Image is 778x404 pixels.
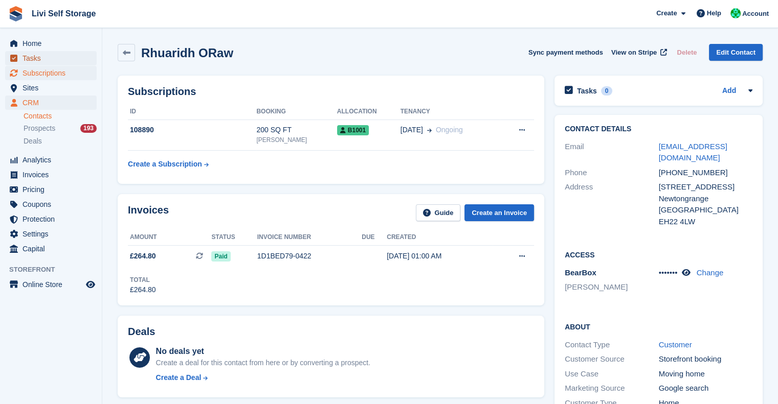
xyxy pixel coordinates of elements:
th: Allocation [337,104,401,120]
span: Online Store [23,277,84,292]
span: B1001 [337,125,369,135]
div: Create a Deal [156,372,202,383]
span: BearBox [565,268,596,277]
a: menu [5,51,97,65]
a: menu [5,227,97,241]
span: [DATE] [401,125,423,135]
span: Storefront [9,265,102,275]
span: Protection [23,212,84,226]
a: Prospects 193 [24,123,97,134]
h2: About [565,321,752,331]
th: Booking [256,104,337,120]
th: ID [128,104,256,120]
h2: Deals [128,326,155,338]
a: Preview store [84,278,97,291]
a: Create a Deal [156,372,370,383]
div: Customer Source [565,353,659,365]
th: Amount [128,229,211,246]
span: £264.80 [130,251,156,262]
span: Settings [23,227,84,241]
a: menu [5,96,97,110]
div: Total [130,275,156,284]
a: menu [5,153,97,167]
h2: Contact Details [565,125,752,133]
a: Create an Invoice [464,204,534,221]
span: Ongoing [436,126,463,134]
a: [EMAIL_ADDRESS][DOMAIN_NAME] [659,142,727,162]
span: Tasks [23,51,84,65]
span: Sites [23,81,84,95]
a: menu [5,212,97,226]
div: 193 [80,124,97,133]
a: menu [5,242,97,256]
h2: Tasks [577,86,597,96]
div: Newtongrange [659,193,753,205]
span: Subscriptions [23,66,84,80]
div: 200 SQ FT [256,125,337,135]
span: Invoices [23,168,84,182]
a: menu [5,182,97,197]
th: Created [387,229,493,246]
a: menu [5,36,97,51]
a: Customer [659,340,692,349]
div: Address [565,181,659,227]
a: Guide [416,204,461,221]
th: Tenancy [401,104,500,120]
div: 108890 [128,125,256,135]
img: stora-icon-8386f47178a22dfd0bd8f6a31ec36ba5ce8667c1dd55bd0f319d3a0aa187defe.svg [8,6,24,21]
li: [PERSON_NAME] [565,281,659,293]
div: Use Case [565,368,659,380]
div: 1D1BED79-0422 [257,251,362,262]
th: Due [362,229,387,246]
span: Create [656,8,677,18]
div: Contact Type [565,339,659,351]
button: Sync payment methods [528,44,603,61]
a: menu [5,197,97,211]
h2: Subscriptions [128,86,534,98]
div: No deals yet [156,345,370,358]
span: Pricing [23,182,84,197]
span: CRM [23,96,84,110]
div: 0 [601,86,613,96]
span: Account [742,9,769,19]
span: Paid [211,251,230,262]
th: Invoice number [257,229,362,246]
span: View on Stripe [611,47,657,58]
div: Google search [659,383,753,394]
span: Deals [24,136,42,146]
span: Home [23,36,84,51]
th: Status [211,229,257,246]
button: Delete [673,44,701,61]
div: [STREET_ADDRESS] [659,181,753,193]
a: View on Stripe [607,44,669,61]
span: Capital [23,242,84,256]
span: Help [707,8,721,18]
a: Livi Self Storage [28,5,100,22]
a: Create a Subscription [128,155,209,174]
div: Phone [565,167,659,179]
div: EH22 4LW [659,216,753,228]
a: menu [5,81,97,95]
div: Create a deal for this contact from here or by converting a prospect. [156,358,370,368]
a: Deals [24,136,97,147]
div: Create a Subscription [128,159,202,170]
div: Storefront booking [659,353,753,365]
h2: Rhuaridh ORaw [141,46,233,60]
div: Moving home [659,368,753,380]
a: Add [722,85,736,97]
a: Edit Contact [709,44,763,61]
div: Marketing Source [565,383,659,394]
a: Change [697,268,724,277]
div: [GEOGRAPHIC_DATA] [659,204,753,216]
span: ••••••• [659,268,678,277]
a: menu [5,277,97,292]
img: Joe Robertson [730,8,741,18]
div: Email [565,141,659,164]
a: menu [5,66,97,80]
div: [DATE] 01:00 AM [387,251,493,262]
div: £264.80 [130,284,156,295]
div: [PHONE_NUMBER] [659,167,753,179]
span: Coupons [23,197,84,211]
a: Contacts [24,111,97,121]
div: [PERSON_NAME] [256,135,337,145]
